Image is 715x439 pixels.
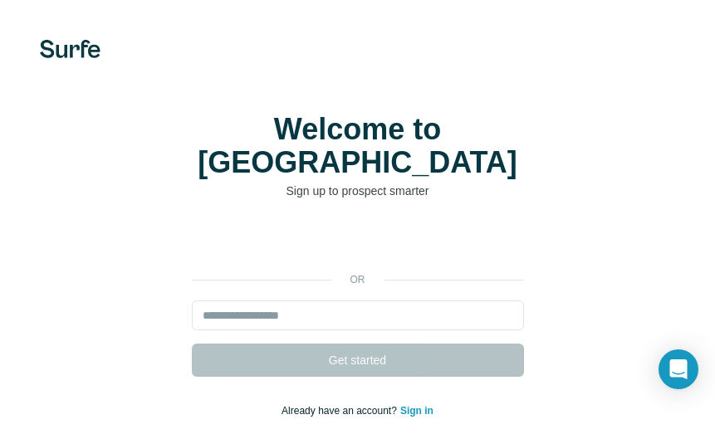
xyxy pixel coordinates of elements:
[659,349,698,389] div: Open Intercom Messenger
[192,183,524,199] p: Sign up to prospect smarter
[331,272,384,287] p: or
[184,224,532,261] iframe: Sign in with Google Button
[400,405,433,417] a: Sign in
[192,113,524,179] h1: Welcome to [GEOGRAPHIC_DATA]
[40,40,100,58] img: Surfe's logo
[282,405,400,417] span: Already have an account?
